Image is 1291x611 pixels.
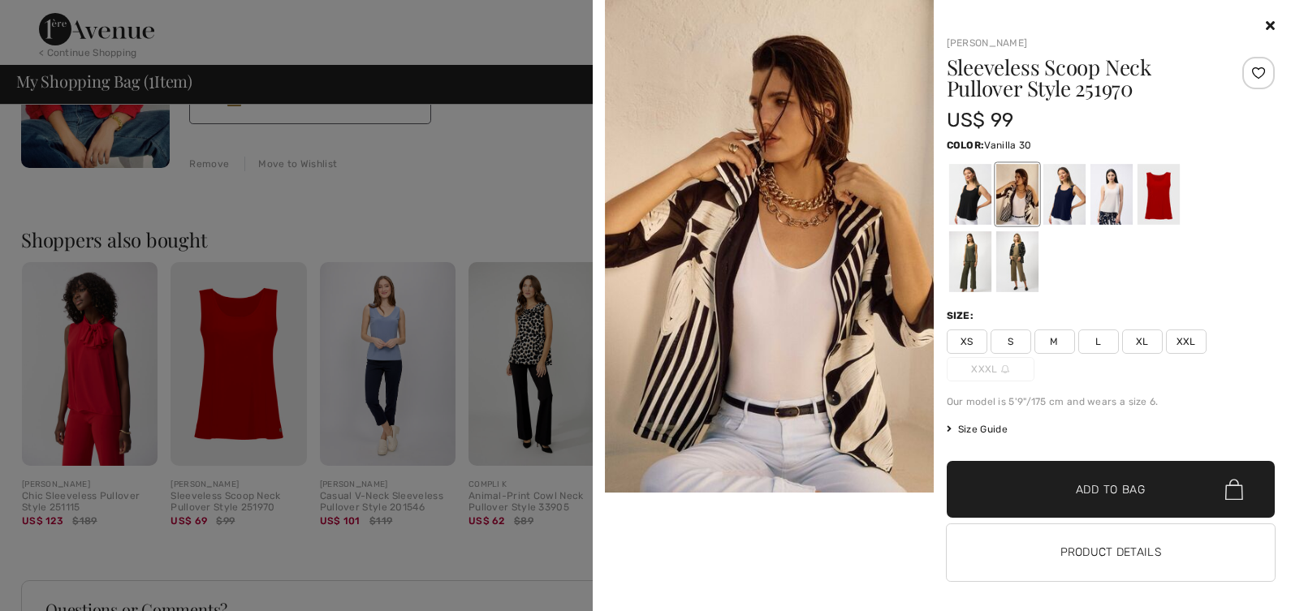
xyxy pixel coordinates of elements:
span: Color: [947,140,985,151]
div: Size: [947,308,978,323]
div: Moonstone [1090,164,1132,225]
div: Vanilla 30 [995,164,1038,225]
button: Add to Bag [947,461,1276,518]
a: [PERSON_NAME] [947,37,1028,49]
span: US$ 99 [947,109,1014,131]
img: ring-m.svg [1001,365,1009,373]
span: L [1078,329,1119,354]
div: Midnight Blue [1043,164,1085,225]
div: Our model is 5'9"/175 cm and wears a size 6. [947,394,1276,409]
div: Avocado [948,231,991,292]
div: Black [948,164,991,225]
span: Add to Bag [1076,481,1146,498]
span: XXL [1166,329,1207,354]
span: Size Guide [947,422,1008,437]
span: S [991,329,1031,354]
span: XL [1122,329,1163,354]
h1: Sleeveless Scoop Neck Pullover Style 251970 [947,57,1220,99]
button: Product Details [947,524,1276,581]
span: Help [37,11,71,26]
span: XXXL [947,357,1034,381]
div: Java [995,231,1038,292]
span: M [1034,329,1075,354]
img: Bag.svg [1225,479,1243,500]
span: XS [947,329,987,354]
div: Radiant red [1137,164,1179,225]
span: Vanilla 30 [984,140,1031,151]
